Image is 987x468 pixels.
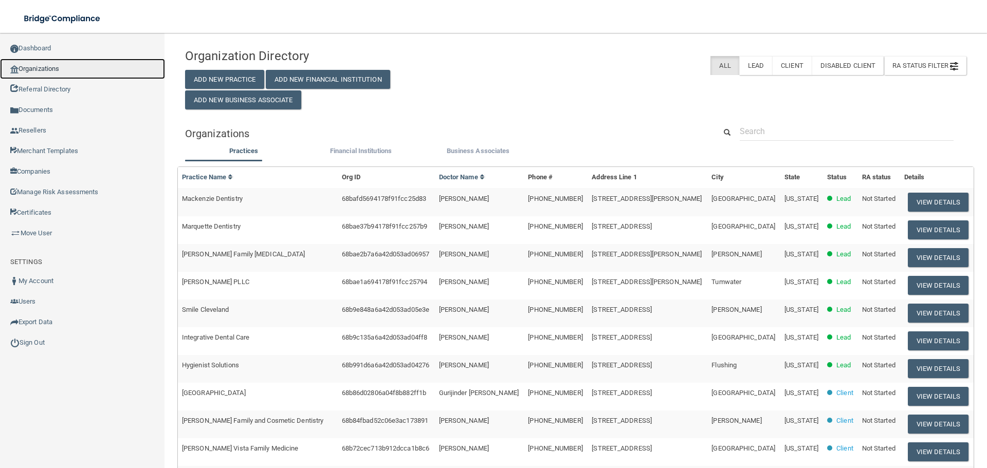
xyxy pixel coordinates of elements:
[823,167,858,188] th: Status
[892,62,958,69] span: RA Status Filter
[439,417,489,424] span: [PERSON_NAME]
[528,333,582,341] span: [PHONE_NUMBER]
[784,361,818,369] span: [US_STATE]
[592,222,652,230] span: [STREET_ADDRESS]
[784,222,818,230] span: [US_STATE]
[862,222,895,230] span: Not Started
[10,318,19,326] img: icon-export.b9366987.png
[302,145,419,160] li: Financial Institutions
[185,145,302,160] li: Practices
[711,278,741,286] span: Tumwater
[836,387,853,399] p: Client
[439,333,489,341] span: [PERSON_NAME]
[711,250,761,258] span: [PERSON_NAME]
[439,222,489,230] span: [PERSON_NAME]
[950,62,958,70] img: icon-filter@2x.21656d0b.png
[784,195,818,202] span: [US_STATE]
[711,417,761,424] span: [PERSON_NAME]
[190,145,297,157] label: Practices
[836,304,851,316] p: Lead
[592,306,652,313] span: [STREET_ADDRESS]
[182,278,249,286] span: [PERSON_NAME] PLLC
[10,106,19,115] img: icon-documents.8dae5593.png
[772,56,812,75] label: Client
[711,389,775,397] span: [GEOGRAPHIC_DATA]
[862,333,895,341] span: Not Started
[836,193,851,205] p: Lead
[592,250,702,258] span: [STREET_ADDRESS][PERSON_NAME]
[439,361,489,369] span: [PERSON_NAME]
[15,8,110,29] img: bridge_compliance_login_screen.278c3ca4.svg
[528,444,582,452] span: [PHONE_NUMBER]
[836,220,851,233] p: Lead
[439,250,489,258] span: [PERSON_NAME]
[182,361,239,369] span: Hygienist Solutions
[229,147,258,155] span: Practices
[836,442,853,455] p: Client
[185,70,264,89] button: Add New Practice
[862,361,895,369] span: Not Started
[185,128,701,139] h5: Organizations
[342,250,429,258] span: 68bae2b7a6a42d053ad06957
[528,417,582,424] span: [PHONE_NUMBER]
[439,195,489,202] span: [PERSON_NAME]
[908,193,968,212] button: View Details
[342,444,429,452] span: 68b72cec713b912dcca1b8c6
[592,389,652,397] span: [STREET_ADDRESS]
[862,306,895,313] span: Not Started
[10,297,19,306] img: icon-users.e205127d.png
[342,306,429,313] span: 68b9e848a6a42d053ad05e3e
[182,222,241,230] span: Marquette Dentistry
[710,56,739,75] label: All
[185,49,435,63] h4: Organization Directory
[836,276,851,288] p: Lead
[182,417,323,424] span: [PERSON_NAME] Family and Cosmetic Dentistry
[182,444,299,452] span: [PERSON_NAME] Vista Family Medicine
[439,278,489,286] span: [PERSON_NAME]
[908,248,968,267] button: View Details
[425,145,532,157] label: Business Associates
[439,306,489,313] span: [PERSON_NAME]
[711,361,737,369] span: Flushing
[908,220,968,239] button: View Details
[10,45,19,53] img: ic_dashboard_dark.d01f4a41.png
[784,278,818,286] span: [US_STATE]
[780,167,823,188] th: State
[908,442,968,461] button: View Details
[342,361,429,369] span: 68b991d6a6a42d053ad04276
[342,389,426,397] span: 68b86d02806a04f8b882ff1b
[592,195,702,202] span: [STREET_ADDRESS][PERSON_NAME]
[338,167,435,188] th: Org ID
[784,417,818,424] span: [US_STATE]
[711,195,775,202] span: [GEOGRAPHIC_DATA]
[10,65,19,73] img: organization-icon.f8decf85.png
[447,147,510,155] span: Business Associates
[10,277,19,285] img: ic_user_dark.df1a06c3.png
[836,248,851,260] p: Lead
[588,167,707,188] th: Address Line 1
[528,389,582,397] span: [PHONE_NUMBER]
[10,228,21,238] img: briefcase.64adab9b.png
[862,389,895,397] span: Not Started
[342,333,427,341] span: 68b9c135a6a42d053ad04ff8
[908,331,968,350] button: View Details
[10,256,42,268] label: SETTINGS
[836,331,851,344] p: Lead
[908,276,968,295] button: View Details
[711,306,761,313] span: [PERSON_NAME]
[419,145,537,160] li: Business Associate
[439,173,485,181] a: Doctor Name
[182,389,246,397] span: [GEOGRAPHIC_DATA]
[862,444,895,452] span: Not Started
[528,250,582,258] span: [PHONE_NUMBER]
[809,395,975,436] iframe: Drift Widget Chat Controller
[592,444,652,452] span: [STREET_ADDRESS]
[439,444,489,452] span: [PERSON_NAME]
[307,145,414,157] label: Financial Institutions
[784,306,818,313] span: [US_STATE]
[592,333,652,341] span: [STREET_ADDRESS]
[836,359,851,371] p: Lead
[862,250,895,258] span: Not Started
[342,222,427,230] span: 68bae37b94178f91fcc257b9
[862,195,895,202] span: Not Started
